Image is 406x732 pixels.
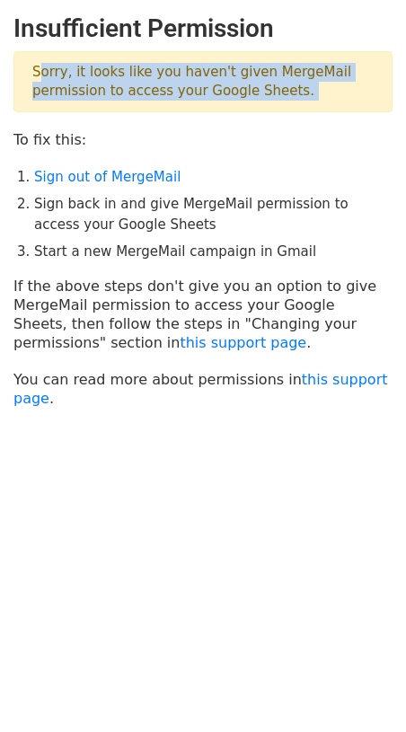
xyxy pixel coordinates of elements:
a: Sign out of MergeMail [34,169,181,185]
iframe: Chat Widget [316,646,406,732]
p: Sorry, it looks like you haven't given MergeMail permission to access your Google Sheets. [13,51,393,112]
li: Sign back in and give MergeMail permission to access your Google Sheets [34,194,393,234]
div: Widget de chat [316,646,406,732]
a: this support page [13,371,388,407]
p: You can read more about permissions in . [13,370,393,408]
a: this support page [180,334,306,351]
h2: Insufficient Permission [13,13,393,44]
p: If the above steps don't give you an option to give MergeMail permission to access your Google Sh... [13,277,393,352]
li: Start a new MergeMail campaign in Gmail [34,242,393,262]
p: To fix this: [13,130,393,149]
